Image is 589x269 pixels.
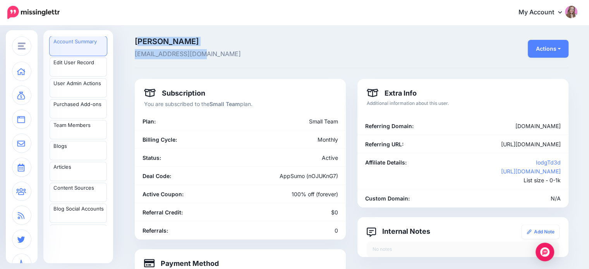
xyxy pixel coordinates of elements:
b: Referral Credit: [143,209,183,216]
b: Small Team [209,101,240,107]
button: Actions [528,40,568,58]
div: $0 [240,208,344,217]
h4: Extra Info [367,88,417,98]
div: List size - 0-1k [428,158,567,185]
p: Additional information about this user. [367,99,559,107]
b: Plan: [143,118,156,125]
img: Missinglettr [7,6,60,19]
span: 0 [335,227,338,234]
b: Deal Code: [143,173,171,179]
div: Monthly [240,135,344,144]
div: [URL][DOMAIN_NAME] [428,140,567,149]
a: Articles [50,162,107,181]
a: Team Members [50,120,107,139]
h4: Internal Notes [367,226,430,236]
a: Edit User Record [50,57,107,77]
div: No notes [367,242,559,257]
a: Add Note [522,225,559,239]
div: [DOMAIN_NAME] [428,122,567,130]
b: Referrals: [143,227,168,234]
h4: Payment Method [144,259,219,268]
a: Purchased Add-ons [50,99,107,118]
a: My Account [511,3,577,22]
span: [PERSON_NAME] [135,38,420,45]
p: You are subscribed to the plan. [144,99,337,108]
a: Blogs [50,141,107,160]
a: Content Sources [50,183,107,202]
a: Blog Social Accounts [50,204,107,223]
b: Affiliate Details: [365,159,407,166]
b: Status: [143,154,161,161]
h4: Subscription [144,88,205,98]
a: Account Summary [50,36,107,56]
div: Small Team [206,117,344,126]
div: Active [240,153,344,162]
b: Active Coupon: [143,191,184,197]
img: menu.png [18,43,26,50]
b: Referring URL: [365,141,404,147]
a: Blog Branding Templates [50,224,107,244]
a: IodgTd3d [536,159,561,166]
a: [URL][DOMAIN_NAME] [501,168,561,175]
span: [EMAIL_ADDRESS][DOMAIN_NAME] [135,49,420,59]
a: User Admin Actions [50,78,107,98]
div: Open Intercom Messenger [536,243,554,261]
b: Custom Domain: [365,195,410,202]
b: Referring Domain: [365,123,414,129]
div: AppSumo (nOJUKnG7) [240,171,344,180]
div: 100% off (forever) [240,190,344,199]
div: N/A [428,194,567,203]
b: Billing Cycle: [143,136,177,143]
